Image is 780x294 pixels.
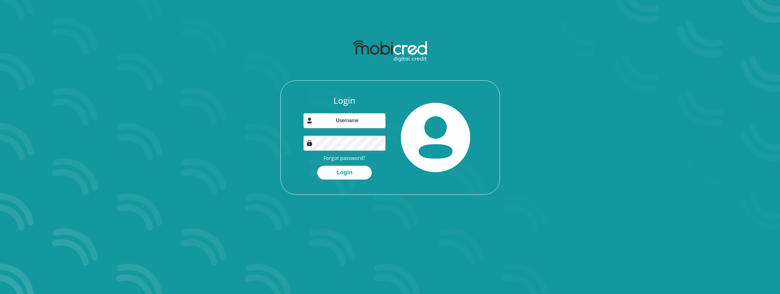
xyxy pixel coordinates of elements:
a: Forgot password? [324,155,365,161]
button: Login [317,166,372,180]
img: user-icon image [306,118,313,124]
input: Username [303,113,386,128]
img: Image [306,140,313,146]
img: mobicred logo [353,41,427,62]
h3: Login [303,95,386,106]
